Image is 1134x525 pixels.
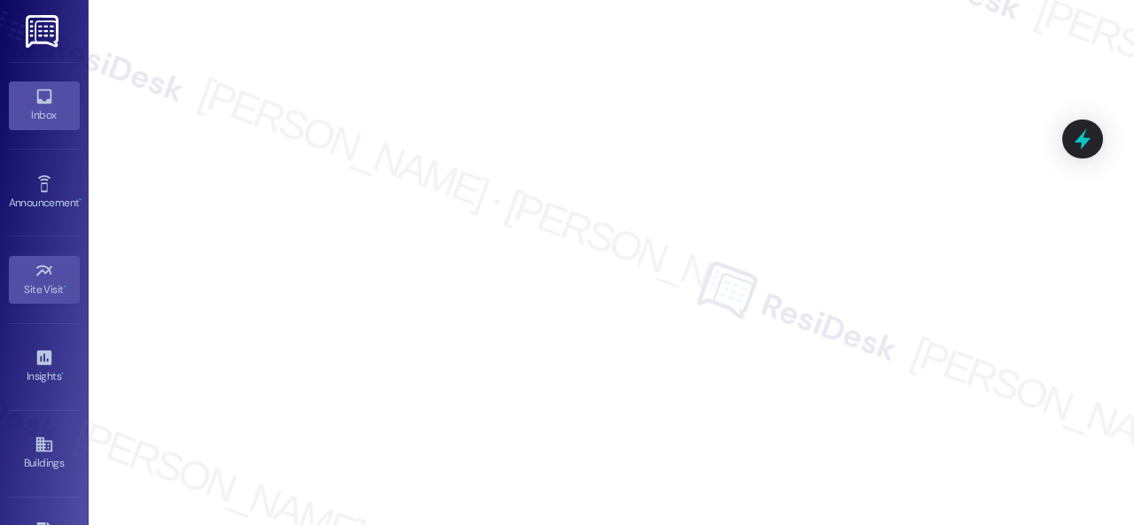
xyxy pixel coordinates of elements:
[64,281,66,293] span: •
[9,256,80,304] a: Site Visit •
[9,429,80,477] a: Buildings
[9,343,80,390] a: Insights •
[61,367,64,380] span: •
[26,15,62,48] img: ResiDesk Logo
[79,194,82,206] span: •
[9,81,80,129] a: Inbox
